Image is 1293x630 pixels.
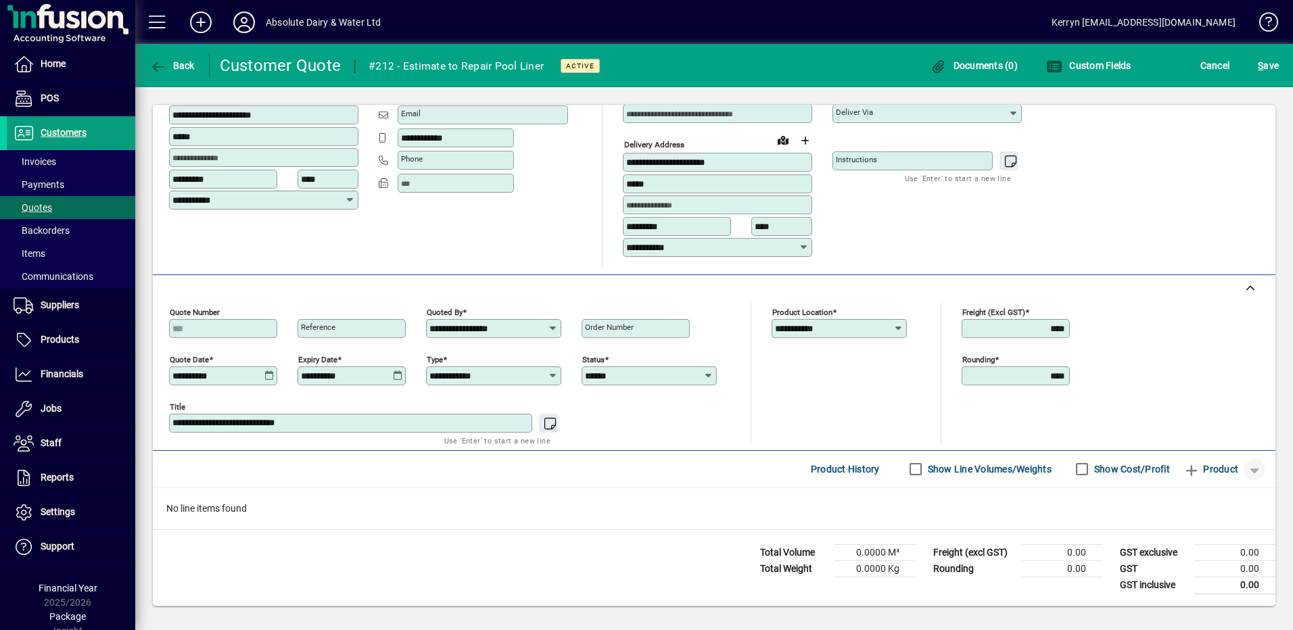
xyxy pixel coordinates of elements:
[444,433,550,448] mat-hint: Use 'Enter' to start a new line
[135,53,210,78] app-page-header-button: Back
[427,354,443,364] mat-label: Type
[811,458,880,480] span: Product History
[7,219,135,242] a: Backorders
[1183,458,1238,480] span: Product
[14,156,56,167] span: Invoices
[301,322,335,332] mat-label: Reference
[566,62,594,70] span: Active
[1177,457,1245,481] button: Product
[7,392,135,426] a: Jobs
[170,307,220,316] mat-label: Quote number
[926,544,1021,560] td: Freight (excl GST)
[14,225,70,236] span: Backorders
[1254,53,1282,78] button: Save
[146,53,198,78] button: Back
[14,179,64,190] span: Payments
[41,334,79,345] span: Products
[39,583,97,593] span: Financial Year
[1113,577,1194,593] td: GST inclusive
[962,307,1025,316] mat-label: Freight (excl GST)
[14,271,93,282] span: Communications
[41,403,62,414] span: Jobs
[834,544,916,560] td: 0.0000 M³
[834,560,916,577] td: 0.0000 Kg
[1194,560,1275,577] td: 0.00
[41,472,74,483] span: Reports
[926,560,1021,577] td: Rounding
[925,462,1052,476] label: Show Line Volumes/Weights
[170,354,209,364] mat-label: Quote date
[1200,55,1230,76] span: Cancel
[1021,560,1102,577] td: 0.00
[772,129,794,151] a: View on map
[41,127,87,138] span: Customers
[7,358,135,391] a: Financials
[41,58,66,69] span: Home
[7,82,135,116] a: POS
[7,530,135,564] a: Support
[962,354,995,364] mat-label: Rounding
[582,354,605,364] mat-label: Status
[7,150,135,173] a: Invoices
[753,560,834,577] td: Total Weight
[7,47,135,81] a: Home
[170,402,185,411] mat-label: Title
[49,611,86,622] span: Package
[41,93,59,103] span: POS
[1113,544,1194,560] td: GST exclusive
[41,437,62,448] span: Staff
[836,155,877,164] mat-label: Instructions
[1021,544,1102,560] td: 0.00
[772,307,832,316] mat-label: Product location
[7,196,135,219] a: Quotes
[836,107,873,117] mat-label: Deliver via
[41,368,83,379] span: Financials
[401,154,423,164] mat-label: Phone
[41,506,75,517] span: Settings
[1043,53,1135,78] button: Custom Fields
[7,323,135,357] a: Products
[585,322,634,332] mat-label: Order number
[1194,577,1275,593] td: 0.00
[1197,53,1233,78] button: Cancel
[14,202,52,213] span: Quotes
[1258,55,1279,76] span: ave
[220,55,342,76] div: Customer Quote
[930,60,1018,71] span: Documents (0)
[427,307,463,316] mat-label: Quoted by
[41,541,74,552] span: Support
[1091,462,1170,476] label: Show Cost/Profit
[7,461,135,495] a: Reports
[1052,11,1236,33] div: Kerryn [EMAIL_ADDRESS][DOMAIN_NAME]
[179,10,222,34] button: Add
[805,457,885,481] button: Product History
[905,170,1011,186] mat-hint: Use 'Enter' to start a new line
[1258,60,1263,71] span: S
[149,60,195,71] span: Back
[7,289,135,322] a: Suppliers
[7,242,135,265] a: Items
[7,173,135,196] a: Payments
[222,10,266,34] button: Profile
[7,265,135,288] a: Communications
[41,299,79,310] span: Suppliers
[753,544,834,560] td: Total Volume
[1194,544,1275,560] td: 0.00
[369,55,544,77] div: #212 - Estimate to Repair Pool Liner
[7,495,135,529] a: Settings
[926,53,1021,78] button: Documents (0)
[794,130,816,151] button: Choose address
[14,248,45,259] span: Items
[1046,60,1131,71] span: Custom Fields
[266,11,381,33] div: Absolute Dairy & Water Ltd
[7,427,135,460] a: Staff
[298,354,337,364] mat-label: Expiry date
[1249,3,1276,47] a: Knowledge Base
[401,109,421,118] mat-label: Email
[153,488,1275,529] div: No line items found
[1113,560,1194,577] td: GST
